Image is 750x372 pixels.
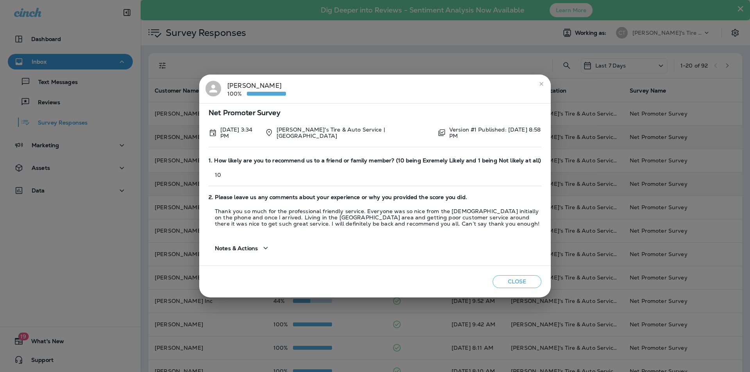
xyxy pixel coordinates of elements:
p: 100% [227,91,247,97]
button: Close [493,275,541,288]
button: close [535,78,548,90]
span: Net Promoter Survey [209,110,541,116]
p: Oct 8, 2025 3:34 PM [220,126,259,139]
span: 2. Please leave us any comments about your experience or why you provided the score you did. [209,194,541,201]
button: Notes & Actions [209,237,277,259]
div: [PERSON_NAME] [227,81,286,97]
span: Notes & Actions [215,245,258,252]
p: 10 [209,172,541,178]
p: Thank you so much for the professional friendly service. Everyone was so nice from the [DEMOGRAPH... [209,208,541,227]
p: Version #1 Published: [DATE] 8:58 PM [449,126,541,139]
p: [PERSON_NAME]'s Tire & Auto Service | [GEOGRAPHIC_DATA] [277,126,431,139]
span: 1. How likely are you to recommend us to a friend or family member? (10 being Exremely Likely and... [209,157,541,164]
